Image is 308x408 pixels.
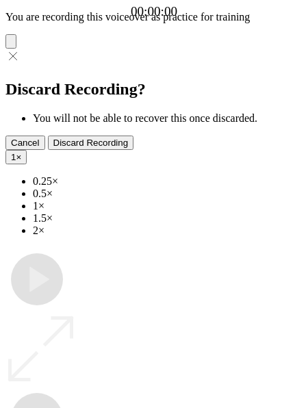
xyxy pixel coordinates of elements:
li: 0.25× [33,175,303,188]
li: 1× [33,200,303,212]
span: 1 [11,152,16,162]
li: 1.5× [33,212,303,225]
button: 1× [5,150,27,164]
button: Cancel [5,136,45,150]
li: 2× [33,225,303,237]
li: 0.5× [33,188,303,200]
h2: Discard Recording? [5,80,303,99]
p: You are recording this voiceover as practice for training [5,11,303,23]
button: Discard Recording [48,136,134,150]
li: You will not be able to recover this once discarded. [33,112,303,125]
a: 00:00:00 [131,4,177,19]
